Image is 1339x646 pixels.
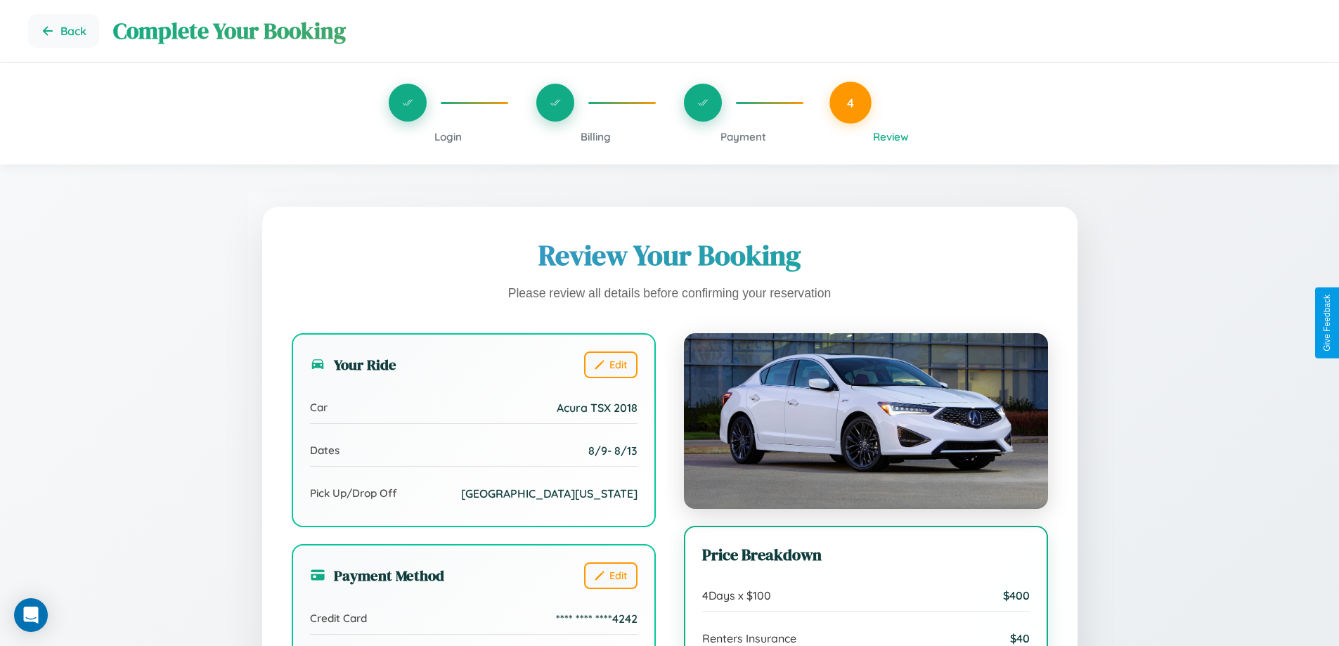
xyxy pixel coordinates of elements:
span: Renters Insurance [702,631,796,645]
button: Go back [28,14,99,48]
h1: Complete Your Booking [113,15,1311,46]
span: Payment [720,130,766,143]
img: Acura TSX [684,333,1048,509]
span: 8 / 9 - 8 / 13 [588,444,638,458]
h1: Review Your Booking [292,236,1048,274]
h3: Payment Method [310,565,444,586]
span: Car [310,401,328,414]
span: 4 Days x $ 100 [702,588,771,602]
span: Acura TSX 2018 [557,401,638,415]
button: Edit [584,562,638,589]
div: Open Intercom Messenger [14,598,48,632]
span: Dates [310,444,339,457]
span: Review [873,130,909,143]
span: Login [434,130,462,143]
p: Please review all details before confirming your reservation [292,283,1048,305]
span: Credit Card [310,612,367,625]
span: [GEOGRAPHIC_DATA][US_STATE] [461,486,638,500]
h3: Price Breakdown [702,544,1030,566]
span: $ 40 [1010,631,1030,645]
button: Edit [584,351,638,378]
div: Give Feedback [1322,295,1332,351]
span: 4 [847,95,854,110]
span: Pick Up/Drop Off [310,486,397,500]
span: Billing [581,130,611,143]
span: $ 400 [1003,588,1030,602]
h3: Your Ride [310,354,396,375]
